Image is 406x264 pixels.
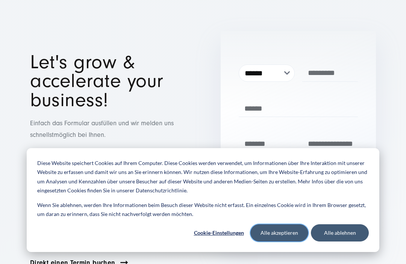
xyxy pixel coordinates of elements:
[311,224,369,241] button: Alle ablehnen
[37,201,369,219] p: Wenn Sie ablehnen, werden Ihre Informationen beim Besuch dieser Website nicht erfasst. Ein einzel...
[30,51,164,111] span: Let's grow & accelerate your business!
[190,224,248,241] button: Cookie-Einstellungen
[37,159,369,195] p: Diese Website speichert Cookies auf Ihrem Computer. Diese Cookies werden verwendet, um Informatio...
[250,224,308,241] button: Alle akzeptieren
[30,119,174,139] span: Einfach das Formular ausfüllen und wir melden uns schnellstmöglich bei Ihnen.
[27,148,379,252] div: Cookie banner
